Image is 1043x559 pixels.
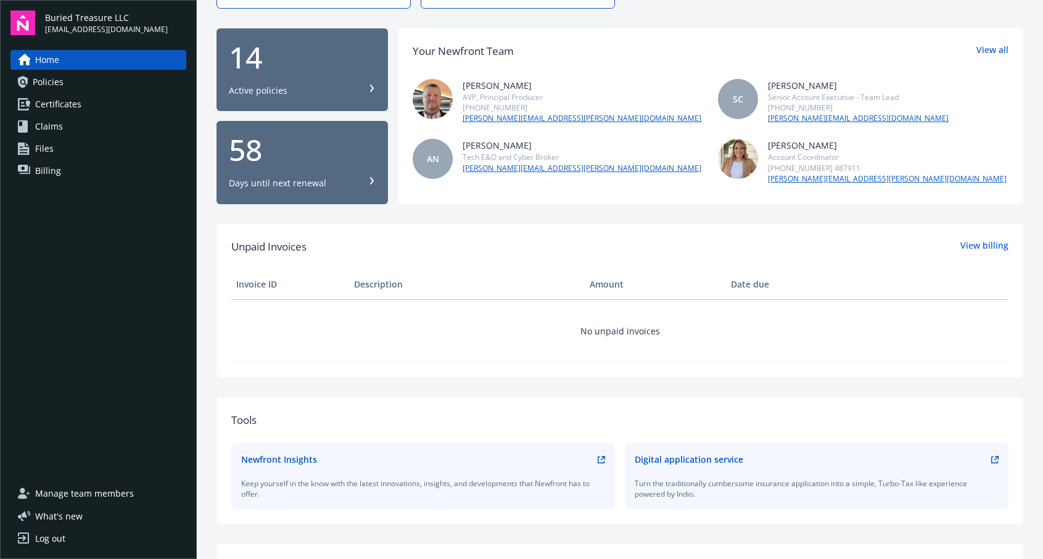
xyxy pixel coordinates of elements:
[413,43,514,59] div: Your Newfront Team
[463,113,701,124] a: [PERSON_NAME][EMAIL_ADDRESS][PERSON_NAME][DOMAIN_NAME]
[427,152,439,165] span: AN
[35,117,63,136] span: Claims
[35,161,61,181] span: Billing
[733,93,743,106] span: SC
[35,50,59,70] span: Home
[10,50,186,70] a: Home
[229,135,376,165] div: 58
[635,453,743,466] div: Digital application service
[976,43,1008,59] a: View all
[216,28,388,112] button: 14Active policies
[229,43,376,72] div: 14
[231,299,1008,362] td: No unpaid invoices
[231,412,1008,428] div: Tools
[349,270,585,299] th: Description
[33,72,64,92] span: Policies
[10,510,102,523] button: What's new
[413,79,453,119] img: photo
[10,139,186,159] a: Files
[718,139,758,179] img: photo
[768,79,949,92] div: [PERSON_NAME]
[635,478,999,499] div: Turn the traditionally cumbersome insurance application into a simple, Turbo-Tax like experience ...
[10,117,186,136] a: Claims
[231,270,349,299] th: Invoice ID
[229,177,326,189] div: Days until next renewal
[35,510,83,523] span: What ' s new
[241,478,605,499] div: Keep yourself in the know with the latest innovations, insights, and developments that Newfront h...
[45,10,186,35] button: Buried Treasure LLC[EMAIL_ADDRESS][DOMAIN_NAME]
[768,152,1007,162] div: Account Coordinator
[585,270,726,299] th: Amount
[229,85,287,97] div: Active policies
[35,484,134,503] span: Manage team members
[241,453,317,466] div: Newfront Insights
[45,24,168,35] span: [EMAIL_ADDRESS][DOMAIN_NAME]
[10,484,186,503] a: Manage team members
[960,239,1008,255] a: View billing
[35,94,81,114] span: Certificates
[10,10,35,35] img: navigator-logo.svg
[35,529,65,549] div: Log out
[10,94,186,114] a: Certificates
[463,163,701,174] a: [PERSON_NAME][EMAIL_ADDRESS][PERSON_NAME][DOMAIN_NAME]
[463,152,701,162] div: Tech E&O and Cyber Broker
[231,239,307,255] span: Unpaid Invoices
[726,270,844,299] th: Date due
[35,139,54,159] span: Files
[768,102,949,113] div: [PHONE_NUMBER]
[45,11,168,24] span: Buried Treasure LLC
[768,139,1007,152] div: [PERSON_NAME]
[463,79,701,92] div: [PERSON_NAME]
[216,121,388,204] button: 58Days until next renewal
[768,92,949,102] div: Senior Account Executive - Team Lead
[768,173,1007,184] a: [PERSON_NAME][EMAIL_ADDRESS][PERSON_NAME][DOMAIN_NAME]
[463,102,701,113] div: [PHONE_NUMBER]
[768,113,949,124] a: [PERSON_NAME][EMAIL_ADDRESS][DOMAIN_NAME]
[463,92,701,102] div: AVP, Principal Producer
[10,72,186,92] a: Policies
[463,139,701,152] div: [PERSON_NAME]
[10,161,186,181] a: Billing
[768,163,1007,173] div: [PHONE_NUMBER] 487911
